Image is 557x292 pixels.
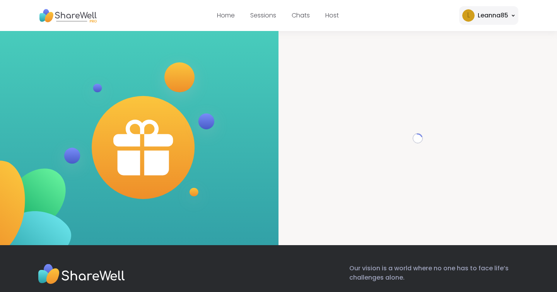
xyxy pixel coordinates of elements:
img: Sharewell [38,264,125,286]
a: Home [217,11,235,20]
a: Sessions [250,11,276,20]
span: L [467,10,470,21]
img: ShareWell Nav Logo [39,5,97,26]
div: Leanna85 [478,11,508,20]
a: Host [325,11,339,20]
a: Chats [292,11,310,20]
p: Our vision is a world where no one has to face life’s challenges alone. [349,264,518,288]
